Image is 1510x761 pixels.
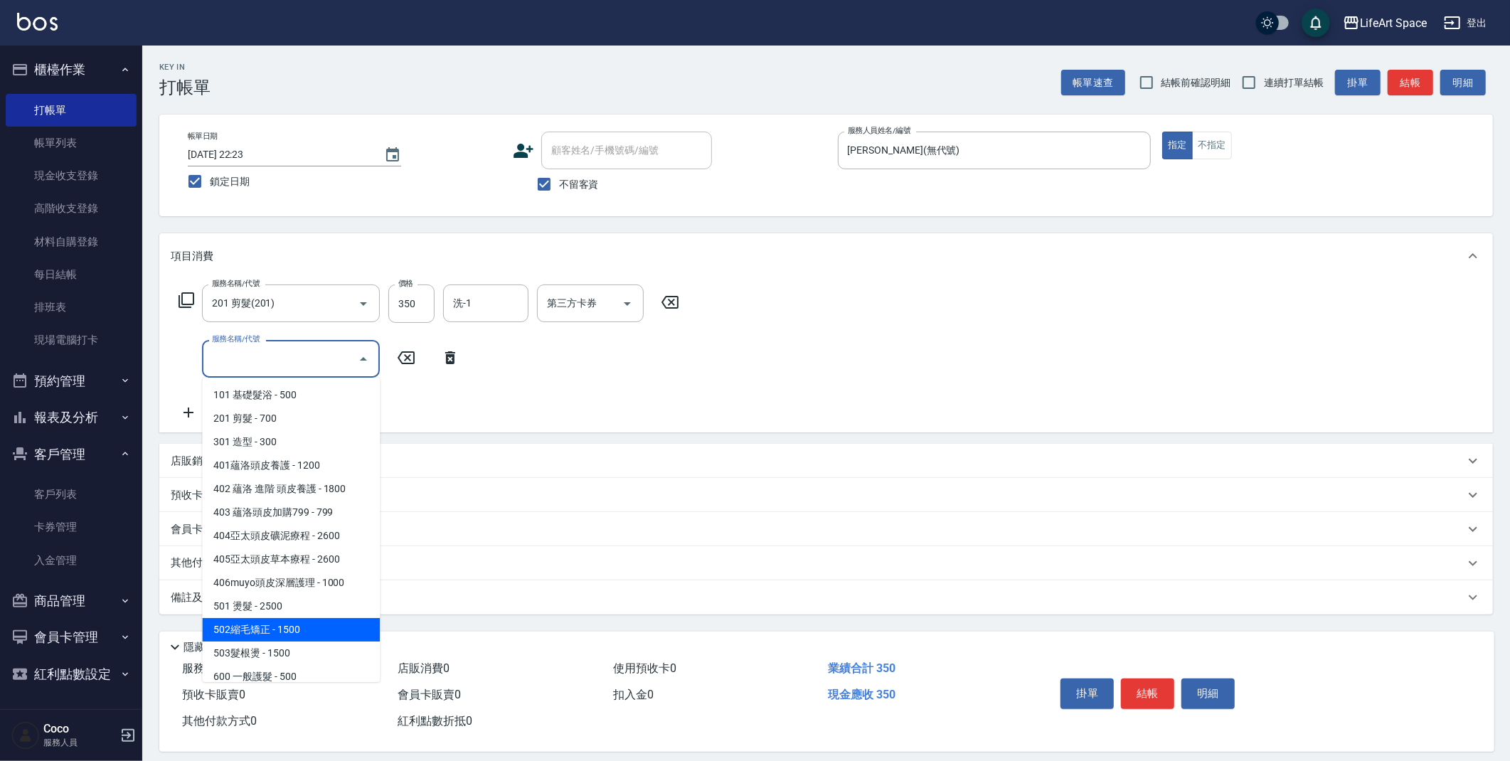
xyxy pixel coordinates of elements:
button: Close [352,348,375,371]
span: 503髮根燙 - 1500 [202,642,380,665]
span: 預收卡販賣 0 [182,688,245,701]
p: 項目消費 [171,249,213,264]
a: 帳單列表 [6,127,137,159]
span: 業績合計 350 [828,661,895,675]
button: 掛單 [1060,678,1114,708]
button: Open [616,292,639,315]
span: 連續打單結帳 [1264,75,1324,90]
span: 扣入金 0 [613,688,654,701]
img: Person [11,721,40,750]
button: 會員卡管理 [6,619,137,656]
button: save [1302,9,1330,37]
span: 404亞太頭皮礦泥療程 - 2600 [202,524,380,548]
img: Logo [17,13,58,31]
h2: Key In [159,63,211,72]
span: 紅利點數折抵 0 [398,714,472,728]
span: 服務消費 350 [182,661,247,675]
div: 其他付款方式 [159,546,1493,580]
button: 結帳 [1121,678,1174,708]
button: 報表及分析 [6,399,137,436]
a: 高階收支登錄 [6,192,137,225]
div: 店販銷售 [159,444,1493,478]
p: 店販銷售 [171,454,213,469]
div: LifeArt Space [1360,14,1427,32]
a: 現金收支登錄 [6,159,137,192]
p: 其他付款方式 [171,555,242,571]
a: 卡券管理 [6,511,137,543]
span: 101 基礎髮浴 - 500 [202,383,380,407]
button: 櫃檯作業 [6,51,137,88]
label: 服務名稱/代號 [212,278,260,289]
span: 店販消費 0 [398,661,450,675]
p: 服務人員 [43,736,116,749]
h3: 打帳單 [159,78,211,97]
button: 明細 [1181,678,1235,708]
button: 登出 [1438,10,1493,36]
span: 使用預收卡 0 [613,661,676,675]
label: 服務人員姓名/編號 [848,125,910,136]
label: 服務名稱/代號 [212,334,260,344]
span: 600 一般護髮 - 500 [202,665,380,688]
span: 會員卡販賣 0 [398,688,461,701]
label: 價格 [398,278,413,289]
div: 項目消費 [159,233,1493,279]
a: 排班表 [6,291,137,324]
a: 入金管理 [6,544,137,577]
button: 紅利點數設定 [6,656,137,693]
button: 掛單 [1335,70,1381,96]
h5: Coco [43,722,116,736]
span: 403 蘊洛頭皮加購799 - 799 [202,501,380,524]
button: 帳單速查 [1061,70,1125,96]
span: 不留客資 [559,177,599,192]
label: 帳單日期 [188,131,218,142]
span: 201 剪髮 - 700 [202,407,380,430]
p: 備註及來源 [171,590,224,605]
span: 其他付款方式 0 [182,714,257,728]
a: 現場電腦打卡 [6,324,137,356]
span: 結帳前確認明細 [1161,75,1231,90]
button: 不指定 [1192,132,1232,159]
p: 會員卡銷售 [171,522,224,537]
div: 預收卡販賣 [159,478,1493,512]
span: 406muyo頭皮深層護理 - 1000 [202,571,380,595]
button: Open [352,292,375,315]
button: 指定 [1162,132,1193,159]
p: 隱藏業績明細 [184,640,248,655]
span: 502縮毛矯正 - 1500 [202,618,380,642]
button: 商品管理 [6,582,137,619]
p: 預收卡販賣 [171,488,224,503]
input: YYYY/MM/DD hh:mm [188,143,370,166]
button: 客戶管理 [6,436,137,473]
a: 客戶列表 [6,478,137,511]
div: 會員卡銷售 [159,512,1493,546]
a: 材料自購登錄 [6,225,137,258]
span: 現金應收 350 [828,688,895,701]
a: 每日結帳 [6,258,137,291]
span: 鎖定日期 [210,174,250,189]
span: 402 蘊洛 進階 頭皮養護 - 1800 [202,477,380,501]
span: 405亞太頭皮草本療程 - 2600 [202,548,380,571]
button: 結帳 [1388,70,1433,96]
span: 401蘊洛頭皮養護 - 1200 [202,454,380,477]
span: 501 燙髮 - 2500 [202,595,380,618]
a: 打帳單 [6,94,137,127]
div: 備註及來源 [159,580,1493,614]
button: 預約管理 [6,363,137,400]
button: 明細 [1440,70,1486,96]
button: LifeArt Space [1337,9,1432,38]
span: 301 造型 - 300 [202,430,380,454]
button: Choose date, selected date is 2025-10-11 [376,138,410,172]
